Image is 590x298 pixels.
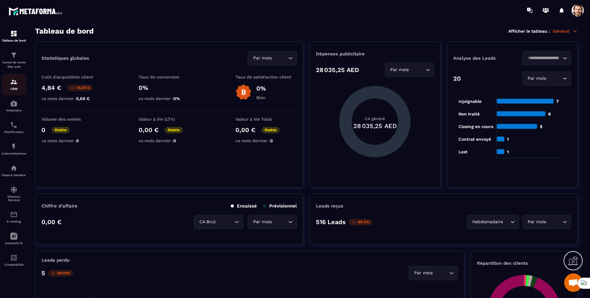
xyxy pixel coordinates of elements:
a: formationformationCRM [2,74,26,95]
h3: Tableau de bord [35,27,94,35]
input: Search for option [526,55,561,62]
p: Leads perdu [41,257,69,263]
p: Volume des ventes [41,117,103,122]
tspan: Non traité [458,111,479,116]
a: automationsautomationsWebinaire [2,95,26,117]
p: vs mois dernier : [139,138,200,143]
a: accountantaccountantComptabilité [2,249,26,271]
a: emailemailE-mailing [2,206,26,228]
input: Search for option [434,270,448,276]
p: -98.2% [349,219,372,225]
span: Par mois [526,219,547,225]
p: Chiffre d’affaire [41,203,77,209]
div: Search for option [409,266,458,280]
div: Mở cuộc trò chuyện [564,273,583,292]
span: Par mois [389,66,410,73]
p: Espace membre [2,173,26,177]
p: Stable [52,127,70,133]
p: Bien [256,95,266,100]
p: Dépenses publicitaire [316,51,434,57]
p: Tableau de bord [2,39,26,42]
span: 0 [270,138,273,143]
div: Search for option [467,215,519,229]
p: Réseaux Sociaux [2,195,26,202]
span: Par mois [252,219,273,225]
p: E-mailing [2,220,26,223]
input: Search for option [273,55,287,62]
tspan: Lost [458,149,467,154]
input: Search for option [547,219,561,225]
p: 0,00 € [139,126,159,134]
span: 0% [173,96,180,101]
a: automationsautomationsAutomatisations [2,138,26,160]
input: Search for option [273,219,287,225]
span: Par mois [413,270,434,276]
a: automationsautomationsEspace membre [2,160,26,181]
input: Search for option [504,219,509,225]
img: logo [9,6,64,17]
div: Search for option [522,71,571,86]
div: Search for option [248,215,297,229]
input: Search for option [547,75,561,82]
p: 0,00 € [41,218,61,226]
p: 0% [256,85,266,92]
input: Search for option [217,219,233,225]
p: 28 035,25 AED [316,66,359,74]
p: -89.13% [48,270,73,276]
p: Stable [165,127,183,133]
p: vs mois dernier : [41,138,103,143]
p: -14,49 € [67,85,93,91]
p: Automatisations [2,152,26,155]
a: Assistant IA [2,228,26,249]
p: 0% [139,84,200,91]
p: Comptabilité [2,263,26,266]
span: Hebdomadaire [471,219,504,225]
div: Search for option [248,51,297,65]
span: CA Brut [198,219,217,225]
span: Par mois [252,55,273,62]
div: Search for option [194,215,243,229]
p: 516 Leads [316,218,346,226]
a: formationformationTunnel de vente Site web [2,47,26,74]
p: Taux de satisfaction client [235,74,297,79]
img: automations [10,143,18,150]
p: Afficher le tableau : [508,29,550,34]
p: Planificateur [2,130,26,134]
div: Search for option [522,215,571,229]
p: Coût d'acquisition client [41,74,103,79]
img: formation [10,78,18,86]
img: email [10,211,18,218]
tspan: injoignable [458,99,481,104]
p: 20 [453,75,461,82]
p: Valeur à Vie Total [235,117,297,122]
span: Par mois [526,75,547,82]
p: Général [553,28,578,34]
tspan: Contrat envoyé [458,137,491,142]
p: CRM [2,87,26,91]
p: Encaissé [231,203,257,209]
img: scheduler [10,121,18,129]
p: Prévisionnel [263,203,297,209]
p: 0,00 € [235,126,255,134]
p: Valeur à Vie (LTV) [139,117,200,122]
p: Statistiques globales [41,55,89,61]
img: formation [10,30,18,37]
p: Répartition des clients [477,260,571,266]
div: Search for option [522,51,571,65]
a: social-networksocial-networkRéseaux Sociaux [2,181,26,206]
p: Tunnel de vente Site web [2,60,26,69]
p: 0 [41,126,45,134]
img: formation [10,51,18,59]
div: Search for option [385,63,434,77]
p: Analyse des Leads [453,55,512,61]
input: Search for option [410,66,424,73]
tspan: Closing en cours [458,124,493,129]
p: Taux de conversion [139,74,200,79]
img: automations [10,164,18,172]
p: 4,84 € [41,84,61,91]
img: social-network [10,186,18,193]
p: Webinaire [2,109,26,112]
img: automations [10,100,18,107]
span: 0 [76,138,79,143]
img: b-badge-o.b3b20ee6.svg [235,84,252,100]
